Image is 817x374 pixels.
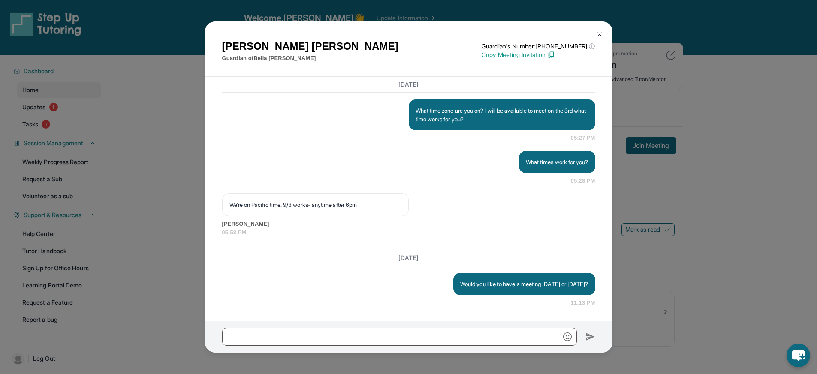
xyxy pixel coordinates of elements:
[787,344,810,367] button: chat-button
[416,106,588,123] p: What time zone are you on? I will be available to meet on the 3rd what time works for you?
[222,39,398,54] h1: [PERSON_NAME] [PERSON_NAME]
[222,220,595,228] span: [PERSON_NAME]
[563,332,572,341] img: Emoji
[571,299,595,307] span: 11:13 PM
[526,158,588,166] p: What times work for you?
[585,332,595,342] img: Send icon
[571,134,595,142] span: 05:27 PM
[222,228,595,237] span: 05:58 PM
[460,280,588,288] p: Would you like to have a meeting [DATE] or [DATE]?
[547,51,555,59] img: Copy Icon
[482,42,595,51] p: Guardian's Number: [PHONE_NUMBER]
[596,31,603,38] img: Close Icon
[229,200,401,209] p: We're on Pacific time. 9/3 works- anytime after 6pm
[222,80,595,89] h3: [DATE]
[589,42,595,51] span: ⓘ
[222,254,595,262] h3: [DATE]
[571,177,595,185] span: 05:28 PM
[222,54,398,63] p: Guardian of Bella [PERSON_NAME]
[482,51,595,59] p: Copy Meeting Invitation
